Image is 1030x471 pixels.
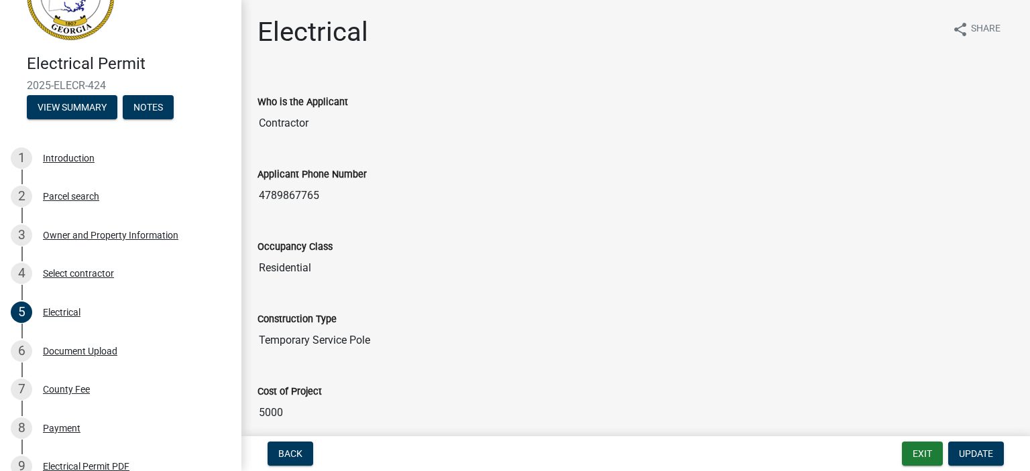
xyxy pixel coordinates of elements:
button: shareShare [941,16,1011,42]
div: 3 [11,224,32,246]
div: Electrical Permit PDF [43,462,129,471]
div: Owner and Property Information [43,230,178,240]
span: Share [971,21,1000,38]
button: Back [268,442,313,466]
div: 2 [11,186,32,207]
wm-modal-confirm: Summary [27,103,117,113]
div: 4 [11,263,32,284]
div: 5 [11,301,32,323]
div: Select contractor [43,269,114,278]
button: Update [948,442,1004,466]
div: County Fee [43,385,90,394]
i: share [952,21,968,38]
div: 6 [11,340,32,362]
span: Back [278,448,302,459]
button: View Summary [27,95,117,119]
div: 7 [11,379,32,400]
span: Update [959,448,993,459]
button: Exit [902,442,943,466]
div: Payment [43,423,80,433]
h1: Electrical [257,16,368,48]
label: Applicant Phone Number [257,170,367,180]
div: Document Upload [43,346,117,356]
button: Notes [123,95,174,119]
div: 1 [11,147,32,169]
div: Electrical [43,308,80,317]
label: Construction Type [257,315,337,324]
label: Occupancy Class [257,243,333,252]
span: 2025-ELECR-424 [27,79,215,92]
div: Parcel search [43,192,99,201]
div: Introduction [43,153,95,163]
div: 8 [11,417,32,439]
label: Who is the Applicant [257,98,348,107]
label: Cost of Project [257,387,322,397]
wm-modal-confirm: Notes [123,103,174,113]
h4: Electrical Permit [27,54,231,74]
